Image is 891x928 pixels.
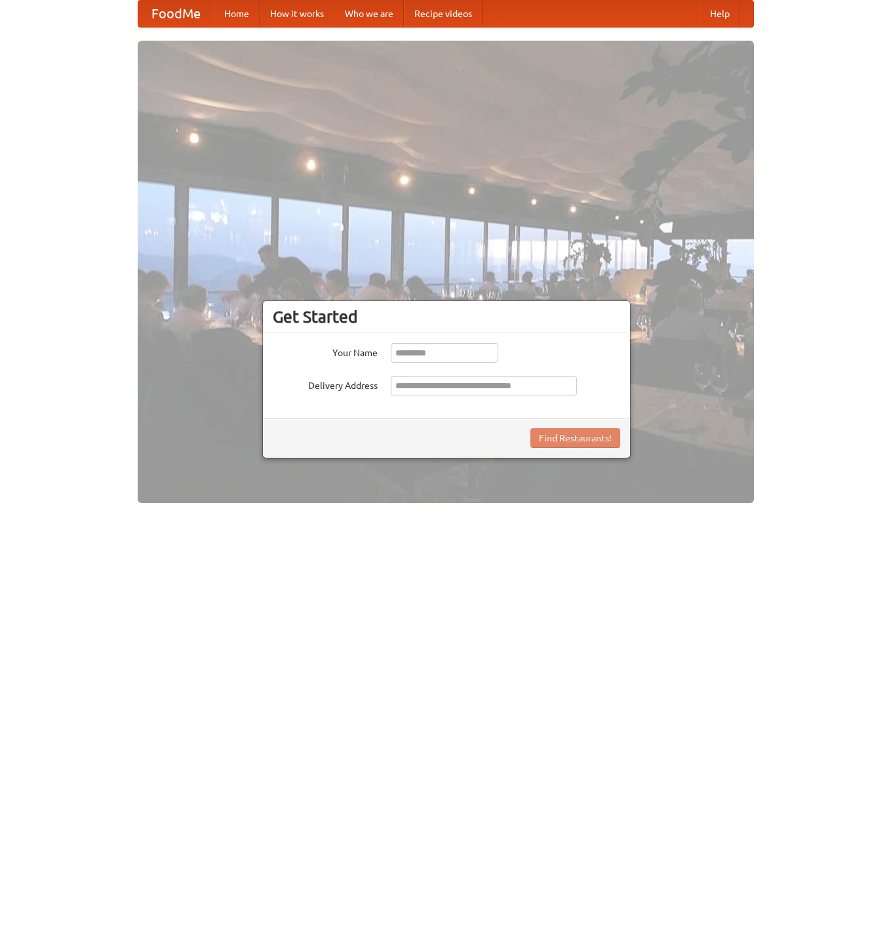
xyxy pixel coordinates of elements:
[334,1,404,27] a: Who we are
[273,376,378,392] label: Delivery Address
[260,1,334,27] a: How it works
[700,1,740,27] a: Help
[273,343,378,359] label: Your Name
[530,428,620,448] button: Find Restaurants!
[273,307,620,327] h3: Get Started
[404,1,483,27] a: Recipe videos
[214,1,260,27] a: Home
[138,1,214,27] a: FoodMe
